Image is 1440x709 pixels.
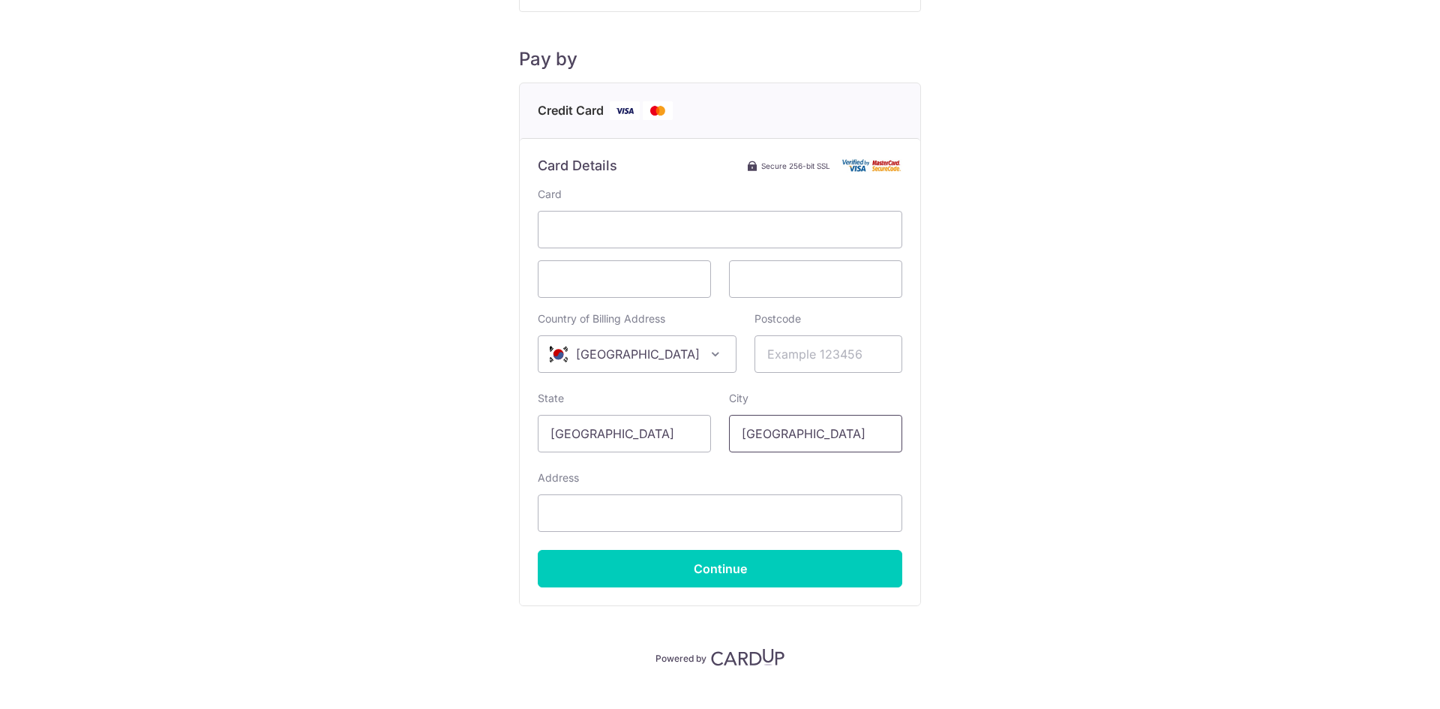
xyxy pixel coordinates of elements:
img: Card secure [842,159,902,172]
img: CardUp [711,648,784,666]
img: Mastercard [643,101,673,120]
span: South Korea [538,336,736,372]
span: Credit Card [538,101,604,120]
h6: Card Details [538,157,617,175]
iframe: Secure card expiration date input frame [550,270,698,288]
label: State [538,391,564,406]
h5: Pay by [519,48,921,71]
img: Visa [610,101,640,120]
iframe: Secure card security code input frame [742,270,889,288]
iframe: Secure card number input frame [550,221,889,239]
input: Example 123456 [754,335,902,373]
label: Postcode [754,311,801,326]
input: Continue [538,550,902,587]
label: Address [538,470,579,485]
label: Country of Billing Address [538,311,665,326]
label: City [729,391,748,406]
span: South Korea [538,335,736,373]
label: Card [538,187,562,202]
span: Secure 256-bit SSL [761,160,830,172]
p: Powered by [655,650,706,665]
